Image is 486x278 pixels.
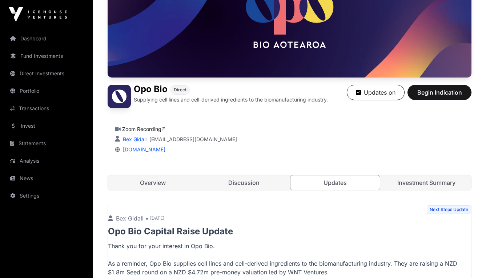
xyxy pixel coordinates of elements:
[108,226,471,237] p: Opo Bio Capital Raise Update
[199,175,289,190] a: Discussion
[290,175,381,190] a: Updates
[6,153,87,169] a: Analysis
[108,214,149,223] p: Bex Gidall •
[6,188,87,204] a: Settings
[174,87,186,93] span: Direct
[108,175,471,190] nav: Tabs
[108,85,131,108] img: Opo Bio
[6,135,87,151] a: Statements
[427,205,471,214] span: Next Steps Update
[149,136,237,143] a: [EMAIL_ADDRESS][DOMAIN_NAME]
[108,175,198,190] a: Overview
[120,146,165,152] a: [DOMAIN_NAME]
[6,48,87,64] a: Fund Investments
[150,215,164,221] span: [DATE]
[6,31,87,47] a: Dashboard
[6,118,87,134] a: Invest
[9,7,67,22] img: Icehouse Ventures Logo
[122,126,165,132] a: Zoom Recording
[121,136,146,142] a: Bex Gidall
[450,243,486,278] iframe: Chat Widget
[6,100,87,116] a: Transactions
[6,65,87,82] a: Direct Investments
[347,85,405,100] button: Updates on
[6,83,87,99] a: Portfolio
[407,85,471,100] button: Begin Indication
[6,170,87,186] a: News
[417,88,462,97] span: Begin Indication
[134,85,168,95] h1: Opo Bio
[407,92,471,99] a: Begin Indication
[134,96,328,103] p: Supplying cell lines and cell-derived ingredients to the biomanufacturing industry.
[381,175,471,190] a: Investment Summary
